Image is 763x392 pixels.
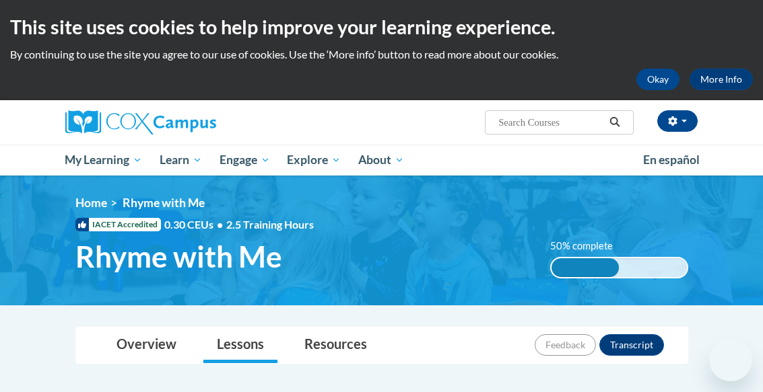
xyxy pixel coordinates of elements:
a: Lessons [203,327,277,363]
a: Learn [151,145,211,175]
a: About [350,145,413,175]
div: 50% complete [552,258,620,277]
button: Account Settings [657,110,698,132]
span: 0.30 CEUs [164,217,226,232]
span: About [358,152,404,168]
span: Rhyme with Me [75,239,282,274]
span: Learn [160,152,202,168]
a: More Info [690,69,753,90]
span: • [217,218,223,231]
label: 50% complete [550,239,628,253]
a: Explore [278,145,350,175]
button: Feedback [535,334,596,356]
a: Home [75,196,107,210]
p: By continuing to use the site you agree to our use of cookies. Use the ‘More info’ button to read... [10,47,753,62]
div: Main menu [55,145,708,175]
a: Cox Campus [65,110,263,134]
input: Search Courses [497,114,605,130]
button: Search [605,114,625,130]
iframe: Button to launch messaging window [709,338,752,381]
button: Okay [636,69,679,90]
span: Explore [287,152,341,168]
a: Overview [103,327,190,363]
span: Rhyme with Me [123,196,205,210]
span: En español [643,153,700,167]
button: Transcript [599,334,664,356]
a: En español [634,146,708,174]
img: Cox Campus [65,110,216,134]
span: Engage [220,152,270,168]
span: 2.5 Training Hours [226,218,314,231]
a: Engage [211,145,279,175]
h2: This site uses cookies to help improve your learning experience. [10,13,753,40]
span: IACET Accredited [75,218,161,231]
span: My Learning [65,152,142,168]
a: Resources [291,327,380,363]
a: My Learning [57,145,152,175]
